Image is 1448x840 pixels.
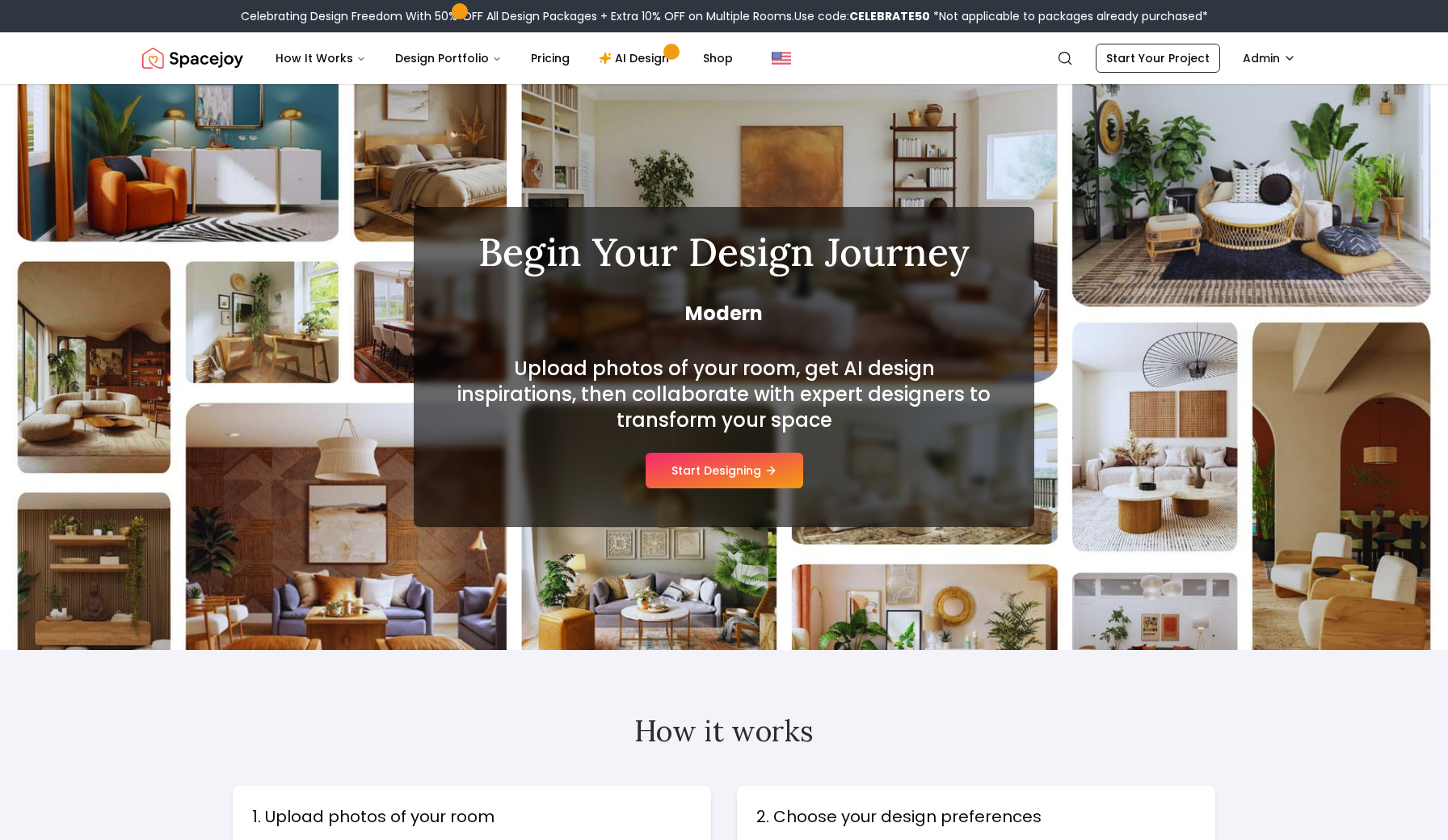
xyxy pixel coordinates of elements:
b: CELEBRATE50 [849,8,930,24]
button: Admin [1233,44,1306,73]
button: Design Portfolio [382,42,515,74]
div: Celebrating Design Freedom With 50% OFF All Design Packages + Extra 10% OFF on Multiple Rooms. [241,8,1208,24]
a: Spacejoy [142,42,243,74]
img: Spacejoy Logo [142,42,243,74]
nav: Global [142,32,1306,84]
button: Start Designing [646,453,803,488]
h3: 2. Choose your design preferences [756,805,1196,828]
nav: Main [263,42,746,74]
a: AI Design [586,42,687,74]
a: Shop [690,42,746,74]
span: *Not applicable to packages already purchased* [930,8,1208,24]
span: Use code: [794,8,930,24]
h3: 1. Upload photos of your room [252,805,692,828]
img: United States [772,49,791,68]
button: How It Works [263,42,379,74]
h2: Upload photos of your room, get AI design inspirations, then collaborate with expert designers to... [452,356,995,433]
h1: Begin Your Design Journey [452,233,995,272]
a: Pricing [518,42,583,74]
span: Modern [452,301,995,327]
a: Start Your Project [1096,44,1220,73]
h2: How it works [233,715,1215,747]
